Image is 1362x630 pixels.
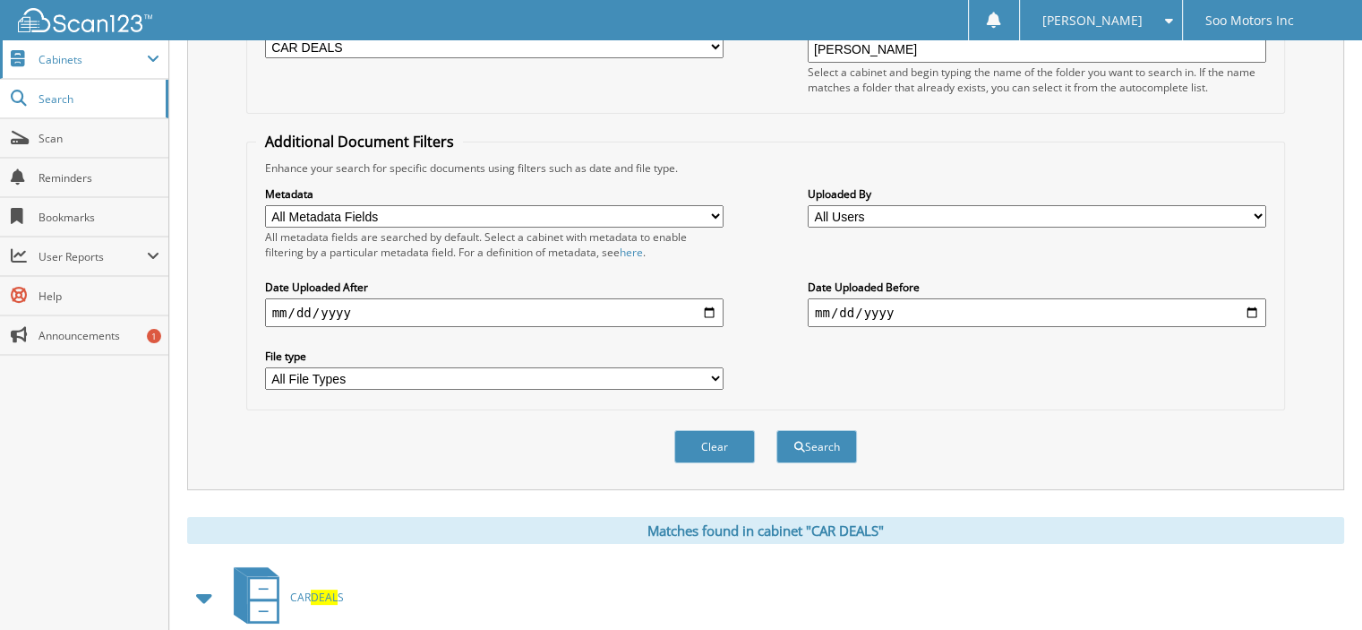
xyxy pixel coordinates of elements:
span: Help [39,289,159,304]
input: start [265,298,724,327]
button: Clear [674,430,755,463]
span: Scan [39,131,159,146]
div: All metadata fields are searched by default. Select a cabinet with metadata to enable filtering b... [265,229,724,260]
div: Select a cabinet and begin typing the name of the folder you want to search in. If the name match... [808,65,1266,95]
button: Search [776,430,857,463]
span: Cabinets [39,52,147,67]
span: [PERSON_NAME] [1042,15,1143,26]
span: Announcements [39,328,159,343]
span: Reminders [39,170,159,186]
label: Metadata [265,186,724,202]
span: Bookmarks [39,210,159,225]
div: Matches found in cabinet "CAR DEALS" [187,517,1344,544]
label: Uploaded By [808,186,1266,202]
span: CAR S [290,590,344,605]
span: Soo Motors Inc [1205,15,1294,26]
legend: Additional Document Filters [256,132,463,151]
label: Date Uploaded Before [808,280,1266,295]
label: File type [265,349,724,364]
div: 1 [147,329,161,343]
label: Date Uploaded After [265,280,724,295]
div: Enhance your search for specific documents using filters such as date and file type. [256,160,1276,176]
span: Search [39,91,157,107]
span: User Reports [39,249,147,264]
span: DEAL [311,590,338,605]
input: end [808,298,1266,327]
a: here [620,245,643,260]
img: scan123-logo-white.svg [18,8,152,32]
